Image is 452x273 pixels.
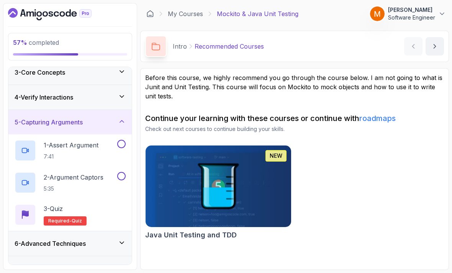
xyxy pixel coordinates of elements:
[15,93,73,102] h3: 4 - Verify Interactions
[370,7,385,21] img: user profile image
[44,141,98,150] p: 1 - Assert Argument
[145,125,444,133] p: Check out next courses to continue building your skills.
[370,6,446,21] button: user profile image[PERSON_NAME]Software Engineer
[15,239,86,248] h3: 6 - Advanced Techniques
[8,8,109,20] a: Dashboard
[15,264,61,273] h3: 7 - Control Clock
[44,185,103,193] p: 5:35
[145,145,292,240] a: Java Unit Testing and TDD cardNEWJava Unit Testing and TDD
[8,85,132,110] button: 4-Verify Interactions
[44,204,63,213] p: 3 - Quiz
[13,39,27,46] span: 57 %
[15,204,126,226] button: 3-QuizRequired-quiz
[195,42,264,51] p: Recommended Courses
[15,68,65,77] h3: 3 - Core Concepts
[15,140,126,161] button: 1-Assert Argument7:41
[270,152,282,160] p: NEW
[145,113,444,124] h2: Continue your learning with these courses or continue with
[15,172,126,193] button: 2-Argument Captors5:35
[146,145,291,227] img: Java Unit Testing and TDD card
[72,218,82,224] span: quiz
[48,218,72,224] span: Required-
[388,14,435,21] p: Software Engineer
[44,173,103,182] p: 2 - Argument Captors
[8,110,132,134] button: 5-Capturing Arguments
[426,37,444,56] button: next content
[145,73,444,101] p: Before this course, we highly recommend you go through the course below. I am not going to what i...
[145,230,237,240] h2: Java Unit Testing and TDD
[388,6,435,14] p: [PERSON_NAME]
[146,10,154,18] a: Dashboard
[13,39,59,46] span: completed
[8,231,132,256] button: 6-Advanced Techniques
[404,37,423,56] button: previous content
[15,118,83,127] h3: 5 - Capturing Arguments
[168,9,203,18] a: My Courses
[8,60,132,85] button: 3-Core Concepts
[217,9,298,18] p: Mockito & Java Unit Testing
[359,114,396,123] a: roadmaps
[173,42,187,51] p: Intro
[44,153,98,160] p: 7:41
